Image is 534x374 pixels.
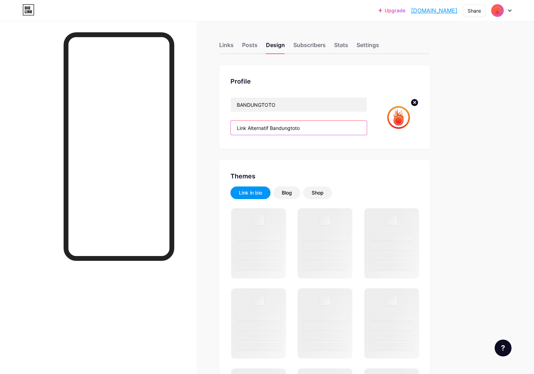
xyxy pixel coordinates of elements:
a: [DOMAIN_NAME] [411,6,457,15]
img: Bandung Banned [491,4,504,17]
div: Profile [230,77,419,86]
div: Shop [312,189,324,196]
img: Bandung Banned [378,97,419,138]
div: Subscribers [293,41,326,53]
div: Links [219,41,234,53]
div: Themes [230,171,419,181]
div: Share [468,7,481,14]
div: Stats [334,41,348,53]
div: Link in bio [239,189,262,196]
a: Upgrade [379,8,405,13]
div: Design [266,41,285,53]
div: Blog [282,189,292,196]
input: Name [231,98,367,112]
div: Posts [242,41,258,53]
div: Settings [357,41,379,53]
input: Bio [231,121,367,135]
